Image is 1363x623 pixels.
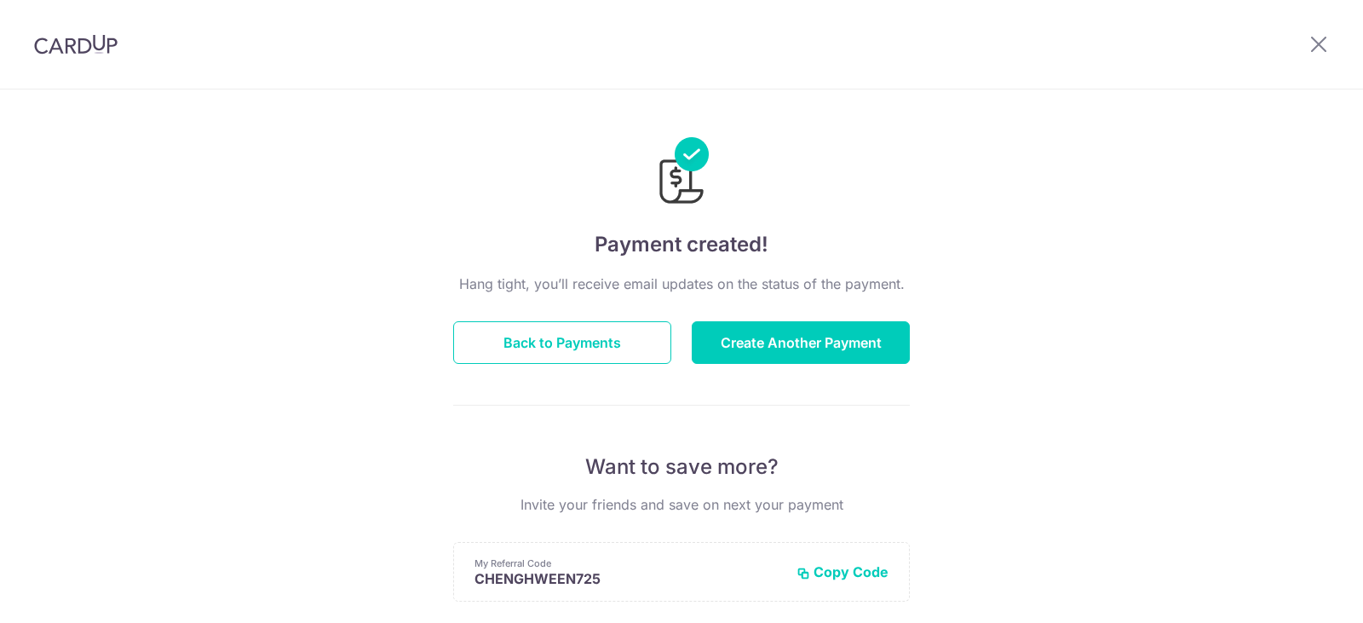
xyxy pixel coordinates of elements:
[453,321,671,364] button: Back to Payments
[34,34,118,55] img: CardUp
[453,274,910,294] p: Hang tight, you’ll receive email updates on the status of the payment.
[692,321,910,364] button: Create Another Payment
[453,229,910,260] h4: Payment created!
[453,453,910,481] p: Want to save more?
[654,137,709,209] img: Payments
[453,494,910,515] p: Invite your friends and save on next your payment
[797,563,889,580] button: Copy Code
[474,557,783,570] p: My Referral Code
[474,570,783,587] p: CHENGHWEEN725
